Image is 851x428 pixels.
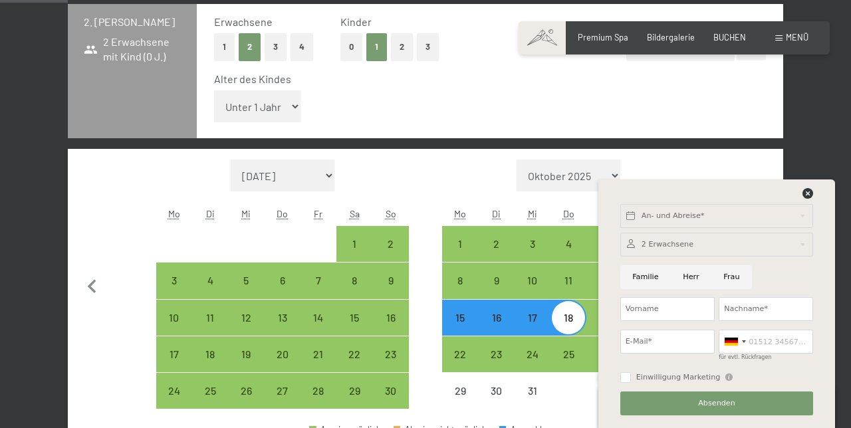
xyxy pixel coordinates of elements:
[192,300,228,336] div: Anreise möglich
[374,312,407,346] div: 16
[336,300,372,336] div: Sat Nov 15 2025
[158,385,191,419] div: 24
[442,263,478,298] div: Mon Dec 08 2025
[372,263,408,298] div: Sun Nov 09 2025
[443,312,477,346] div: 15
[193,275,227,308] div: 4
[479,373,515,409] div: Anreise nicht möglich
[454,208,466,219] abbr: Montag
[228,263,264,298] div: Anreise möglich
[228,336,264,372] div: Anreise möglich
[156,336,192,372] div: Anreise möglich
[301,300,336,336] div: Anreise möglich
[156,373,192,409] div: Anreise möglich
[372,373,408,409] div: Anreise möglich
[586,263,622,298] div: Fri Dec 12 2025
[336,373,372,409] div: Sat Nov 29 2025
[156,263,192,298] div: Mon Nov 03 2025
[206,208,215,219] abbr: Dienstag
[586,226,622,262] div: Fri Dec 05 2025
[336,226,372,262] div: Sat Nov 01 2025
[550,300,586,336] div: Thu Dec 18 2025
[578,32,628,43] a: Premium Spa
[647,32,695,43] a: Bildergalerie
[442,226,478,262] div: Mon Dec 01 2025
[265,336,301,372] div: Anreise möglich
[265,336,301,372] div: Thu Nov 20 2025
[480,275,513,308] div: 9
[266,349,299,382] div: 20
[336,226,372,262] div: Anreise möglich
[515,373,550,409] div: Wed Dec 31 2025
[786,32,808,43] span: Menü
[479,300,515,336] div: Tue Dec 16 2025
[586,226,622,262] div: Anreise möglich
[563,208,574,219] abbr: Donnerstag
[336,300,372,336] div: Anreise möglich
[301,263,336,298] div: Anreise möglich
[586,336,622,372] div: Fri Dec 26 2025
[479,226,515,262] div: Anreise möglich
[265,263,301,298] div: Anreise möglich
[479,300,515,336] div: Anreise möglich
[266,385,299,419] div: 27
[552,349,585,382] div: 25
[391,33,413,60] button: 2
[442,300,478,336] div: Mon Dec 15 2025
[480,239,513,272] div: 2
[266,275,299,308] div: 6
[480,312,513,346] div: 16
[228,300,264,336] div: Wed Nov 12 2025
[265,373,301,409] div: Thu Nov 27 2025
[158,349,191,382] div: 17
[372,373,408,409] div: Sun Nov 30 2025
[302,349,335,382] div: 21
[366,33,387,60] button: 1
[301,336,336,372] div: Fri Nov 21 2025
[372,336,408,372] div: Sun Nov 23 2025
[515,373,550,409] div: Anreise nicht möglich
[314,208,322,219] abbr: Freitag
[78,160,106,409] button: Vorheriger Monat
[265,300,301,336] div: Thu Nov 13 2025
[515,300,550,336] div: Wed Dec 17 2025
[374,275,407,308] div: 9
[228,373,264,409] div: Wed Nov 26 2025
[515,263,550,298] div: Wed Dec 10 2025
[336,336,372,372] div: Anreise möglich
[372,226,408,262] div: Anreise möglich
[192,263,228,298] div: Anreise möglich
[301,373,336,409] div: Anreise möglich
[241,208,251,219] abbr: Mittwoch
[168,208,180,219] abbr: Montag
[636,372,721,383] span: Einwilligung Marketing
[479,373,515,409] div: Tue Dec 30 2025
[302,385,335,419] div: 28
[193,385,227,419] div: 25
[192,336,228,372] div: Anreise möglich
[588,239,621,272] div: 5
[480,349,513,382] div: 23
[336,263,372,298] div: Anreise möglich
[550,263,586,298] div: Thu Dec 11 2025
[442,263,478,298] div: Anreise möglich
[443,349,477,382] div: 22
[586,300,622,336] div: Anreise möglich
[336,263,372,298] div: Sat Nov 08 2025
[550,226,586,262] div: Thu Dec 04 2025
[588,349,621,382] div: 26
[192,300,228,336] div: Tue Nov 11 2025
[515,226,550,262] div: Wed Dec 03 2025
[301,373,336,409] div: Fri Nov 28 2025
[228,263,264,298] div: Wed Nov 05 2025
[550,336,586,372] div: Anreise möglich
[156,263,192,298] div: Anreise möglich
[214,15,273,28] span: Erwachsene
[193,349,227,382] div: 18
[550,226,586,262] div: Anreise möglich
[302,312,335,346] div: 14
[239,33,261,60] button: 2
[340,33,362,60] button: 0
[552,275,585,308] div: 11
